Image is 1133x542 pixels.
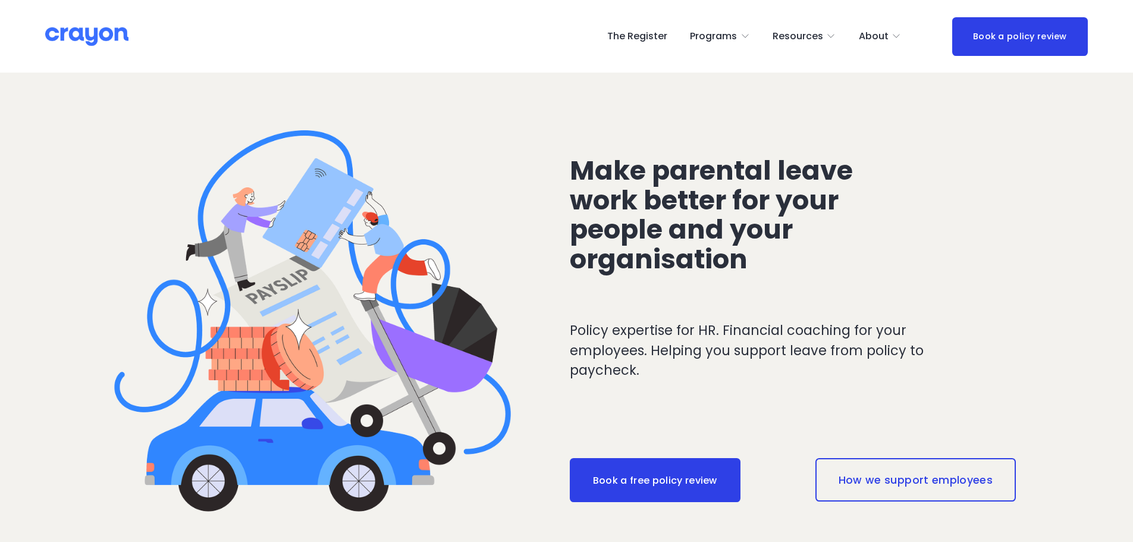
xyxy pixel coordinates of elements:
img: Crayon [45,26,128,47]
span: Resources [773,28,823,45]
a: The Register [607,27,667,46]
a: folder dropdown [773,27,836,46]
a: Book a free policy review [570,458,740,502]
span: About [859,28,889,45]
a: folder dropdown [859,27,902,46]
span: Programs [690,28,737,45]
a: How we support employees [815,458,1016,501]
a: folder dropdown [690,27,750,46]
span: Make parental leave work better for your people and your organisation [570,152,859,278]
a: Book a policy review [952,17,1088,56]
p: Policy expertise for HR. Financial coaching for your employees. Helping you support leave from po... [570,321,972,381]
